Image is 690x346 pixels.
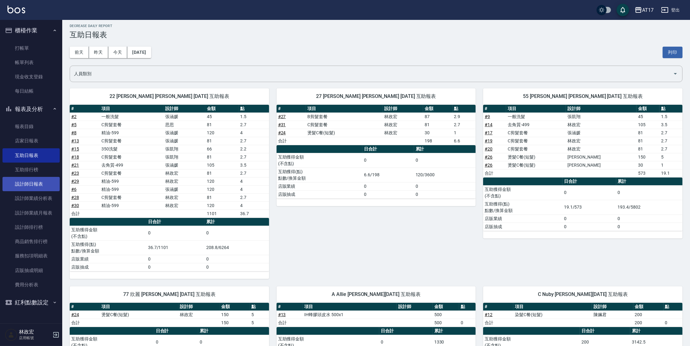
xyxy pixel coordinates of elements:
[423,121,453,129] td: 81
[70,319,100,327] td: 合計
[616,215,683,223] td: 0
[414,153,476,168] td: 0
[70,105,100,113] th: #
[491,93,675,99] span: 55 [PERSON_NAME] [PERSON_NAME] [DATE] 互助報表
[636,161,660,169] td: 30
[205,113,239,121] td: 45
[100,303,178,311] th: 項目
[164,129,205,137] td: 張涵媛
[483,303,683,327] table: a dense table
[414,182,476,190] td: 0
[2,55,60,70] a: 帳單列表
[2,22,60,39] button: 櫃檯作業
[239,193,269,201] td: 2.7
[659,4,683,16] button: 登出
[164,153,205,161] td: 張凱翔
[383,113,423,121] td: 林政宏
[205,177,239,185] td: 120
[278,312,286,317] a: #13
[250,311,269,319] td: 5
[453,129,476,137] td: 1
[147,226,205,240] td: 0
[2,191,60,205] a: 設計師業績分析表
[660,137,683,145] td: 2.7
[147,255,205,263] td: 0
[660,169,683,177] td: 19.1
[660,129,683,137] td: 2.7
[660,121,683,129] td: 3.5
[506,145,566,153] td: C剪髮套餐
[506,161,566,169] td: 燙髮C餐(短髮)
[506,113,566,121] td: 一般洗髮
[506,137,566,145] td: C剪髮套餐
[71,163,79,168] a: #21
[205,161,239,169] td: 105
[433,327,476,335] th: 累計
[483,223,562,231] td: 店販抽成
[566,161,636,169] td: [PERSON_NAME]
[562,178,616,186] th: 日合計
[77,291,262,298] span: 77 欣麗 [PERSON_NAME] [DATE] 互助報表
[239,137,269,145] td: 2.7
[220,303,250,311] th: 金額
[71,130,77,135] a: #8
[660,153,683,161] td: 5
[164,169,205,177] td: 林政宏
[71,179,79,184] a: #29
[636,113,660,121] td: 45
[205,153,239,161] td: 81
[205,129,239,137] td: 120
[485,114,490,119] a: #9
[7,6,25,13] img: Logo
[2,220,60,234] a: 設計師排行榜
[670,69,680,79] button: Open
[205,201,239,210] td: 120
[198,327,269,335] th: 累計
[562,185,616,200] td: 0
[220,311,250,319] td: 150
[284,93,469,99] span: 27 [PERSON_NAME] [PERSON_NAME] [DATE] 互助報表
[362,153,414,168] td: 0
[2,119,60,134] a: 報表目錄
[278,122,286,127] a: #31
[205,218,269,226] th: 累計
[485,312,492,317] a: #12
[100,311,178,319] td: 燙髮C餐(短髮)
[71,312,79,317] a: #24
[2,70,60,84] a: 現金收支登錄
[485,122,492,127] a: #14
[100,193,164,201] td: C剪髮套餐
[278,114,286,119] a: #27
[239,129,269,137] td: 4
[100,113,164,121] td: 一般洗髮
[205,137,239,145] td: 81
[77,93,262,99] span: 22 [PERSON_NAME] [PERSON_NAME] [DATE] 互助報表
[636,169,660,177] td: 573
[483,215,562,223] td: 店販業績
[566,105,636,113] th: 設計師
[513,303,592,311] th: 項目
[250,303,269,311] th: 點
[164,201,205,210] td: 林政宏
[70,303,100,311] th: #
[566,129,636,137] td: 張涵媛
[205,145,239,153] td: 66
[71,203,79,208] a: #30
[179,311,220,319] td: 林政宏
[2,177,60,191] a: 設計師日報表
[205,193,239,201] td: 81
[100,145,164,153] td: 350洗髮
[164,177,205,185] td: 林政宏
[100,169,164,177] td: C剪髮套餐
[362,182,414,190] td: 0
[239,145,269,153] td: 2.2
[664,303,683,311] th: 點
[71,146,79,151] a: #15
[423,113,453,121] td: 87
[483,178,683,231] table: a dense table
[100,153,164,161] td: C剪髮套餐
[220,319,250,327] td: 150
[164,161,205,169] td: 張涵媛
[483,185,562,200] td: 互助獲得金額 (不含點)
[483,319,513,327] td: 合計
